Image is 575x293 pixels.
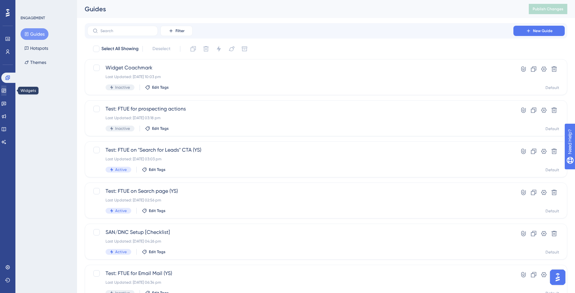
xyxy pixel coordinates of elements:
button: Themes [21,57,50,68]
span: Active [115,167,127,172]
span: Test: FTUE for Email Mail (YS) [106,270,495,277]
span: SAN/DNC Setup [Checklist] [106,228,495,236]
input: Search [100,29,152,33]
div: Last Updated: [DATE] 04:26 pm [106,239,495,244]
div: Default [545,167,559,173]
span: Inactive [115,85,130,90]
span: Test: FTUE on "Search for Leads" CTA (YS) [106,146,495,154]
span: Edit Tags [152,85,169,90]
div: ENGAGEMENT [21,15,45,21]
button: Filter [160,26,193,36]
span: Test: FTUE on Search page (YS) [106,187,495,195]
button: Edit Tags [145,126,169,131]
div: Last Updated: [DATE] 02:56 pm [106,198,495,203]
span: Inactive [115,126,130,131]
span: Active [115,208,127,213]
div: Last Updated: [DATE] 10:03 pm [106,74,495,79]
iframe: UserGuiding AI Assistant Launcher [548,268,567,287]
span: Edit Tags [149,208,166,213]
span: Publish Changes [533,6,563,12]
button: Edit Tags [142,208,166,213]
div: Last Updated: [DATE] 06:34 pm [106,280,495,285]
div: Last Updated: [DATE] 03:18 pm [106,115,495,120]
span: Edit Tags [152,126,169,131]
button: Hotspots [21,42,52,54]
button: Edit Tags [142,249,166,254]
button: New Guide [513,26,565,36]
button: Publish Changes [529,4,567,14]
div: Default [545,126,559,131]
span: Filter [176,28,185,33]
button: Deselect [147,43,176,55]
span: Deselect [152,45,170,53]
button: Guides [21,28,48,40]
div: Default [545,85,559,90]
div: Guides [85,4,513,13]
span: Test: FTUE for prospecting actions [106,105,495,113]
div: Last Updated: [DATE] 03:03 pm [106,156,495,162]
span: New Guide [533,28,553,33]
span: Active [115,249,127,254]
div: Default [545,250,559,255]
span: Need Help? [15,2,40,9]
button: Edit Tags [142,167,166,172]
span: Edit Tags [149,167,166,172]
span: Select All Showing [101,45,139,53]
span: Widget Coachmark [106,64,495,72]
div: Default [545,209,559,214]
span: Edit Tags [149,249,166,254]
button: Edit Tags [145,85,169,90]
